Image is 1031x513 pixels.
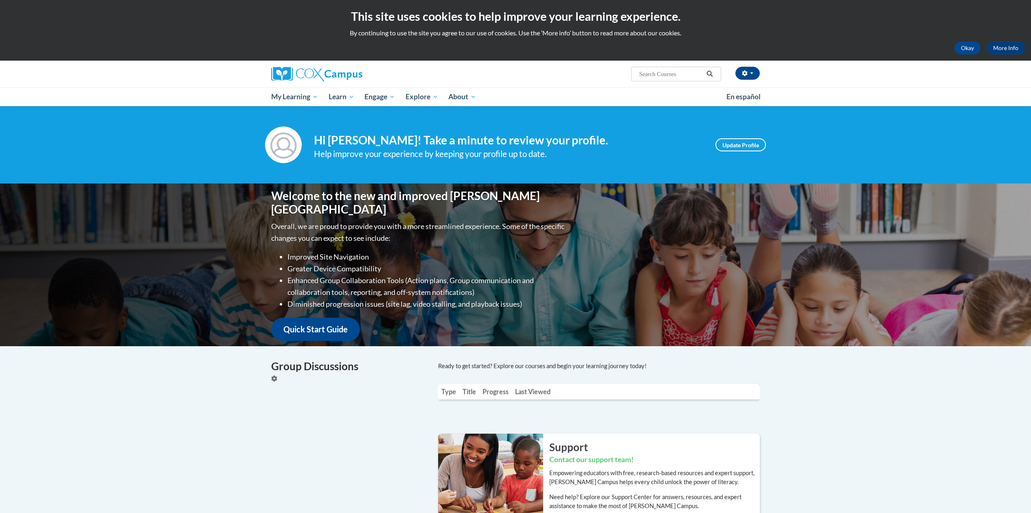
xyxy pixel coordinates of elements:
[287,275,566,298] li: Enhanced Group Collaboration Tools (Action plans, Group communication and collaboration tools, re...
[271,318,360,341] a: Quick Start Guide
[271,189,566,216] h1: Welcome to the new and improved [PERSON_NAME][GEOGRAPHIC_DATA]
[271,358,426,374] h4: Group Discussions
[271,220,566,244] p: Overall, we are proud to provide you with a more streamlined experience. Some of the specific cha...
[259,87,772,106] div: Main menu
[287,251,566,263] li: Improved Site Navigation
[954,41,981,55] button: Okay
[726,92,761,101] span: En español
[364,92,395,102] span: Engage
[265,127,302,163] img: Profile Image
[323,87,360,106] a: Learn
[314,133,703,147] h4: Hi [PERSON_NAME]! Take a minute to review your profile.
[715,138,766,151] a: Update Profile
[512,384,554,399] th: Last Viewed
[721,88,766,105] a: En español
[359,87,400,106] a: Engage
[735,67,760,80] button: Account Settings
[549,493,760,511] p: Need help? Explore our Support Center for answers, resources, and expert assistance to make the m...
[549,440,760,454] h2: Support
[443,87,482,106] a: About
[287,298,566,310] li: Diminished progression issues (site lag, video stalling, and playback issues)
[638,69,704,79] input: Search Courses
[271,67,426,81] a: Cox Campus
[704,69,716,79] button: Search
[6,8,1025,24] h2: This site uses cookies to help improve your learning experience.
[459,384,479,399] th: Title
[6,28,1025,37] p: By continuing to use the site you agree to our use of cookies. Use the ‘More info’ button to read...
[479,384,512,399] th: Progress
[271,67,362,81] img: Cox Campus
[329,92,354,102] span: Learn
[314,147,703,161] div: Help improve your experience by keeping your profile up to date.
[549,469,760,487] p: Empowering educators with free, research-based resources and expert support, [PERSON_NAME] Campus...
[266,87,323,106] a: My Learning
[438,384,459,399] th: Type
[400,87,443,106] a: Explore
[987,41,1025,55] a: More Info
[549,455,760,465] h3: Contact our support team!
[287,263,566,275] li: Greater Device Compatibility
[271,92,318,102] span: My Learning
[448,92,476,102] span: About
[406,92,438,102] span: Explore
